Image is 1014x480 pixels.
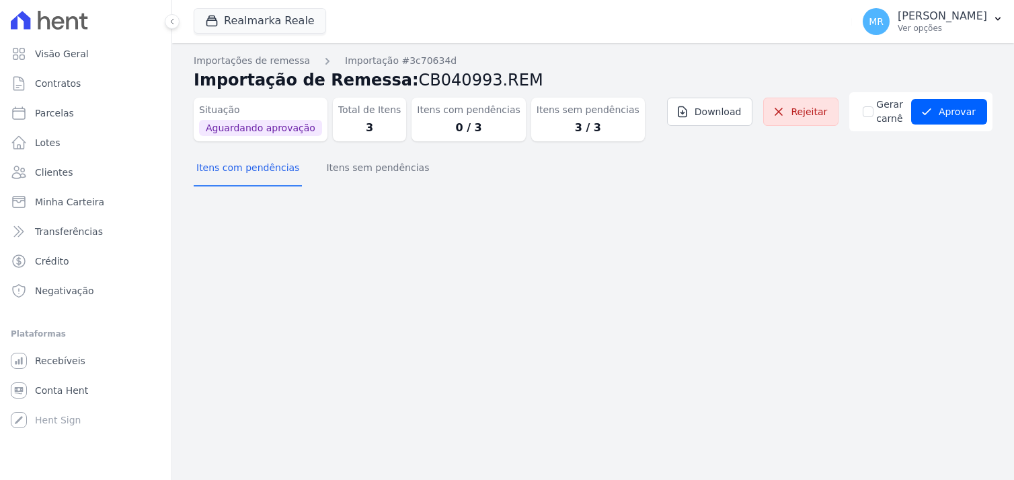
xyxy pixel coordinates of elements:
[417,120,520,136] dd: 0 / 3
[194,151,302,186] button: Itens com pendências
[537,103,639,117] dt: Itens sem pendências
[35,225,103,238] span: Transferências
[35,354,85,368] span: Recebíveis
[35,136,61,149] span: Lotes
[876,98,903,126] label: Gerar carnê
[35,254,69,268] span: Crédito
[5,347,166,374] a: Recebíveis
[35,106,74,120] span: Parcelas
[898,9,987,23] p: [PERSON_NAME]
[869,17,884,26] span: MR
[419,71,543,90] span: CB040993.REM
[5,159,166,186] a: Clientes
[35,195,104,209] span: Minha Carteira
[194,54,992,68] nav: Breadcrumb
[194,8,326,34] button: Realmarka Reale
[345,54,457,68] a: Importação #3c70634d
[199,103,322,117] dt: Situação
[11,326,161,342] div: Plataformas
[852,3,1014,40] button: MR [PERSON_NAME] Ver opções
[35,77,81,90] span: Contratos
[5,129,166,156] a: Lotes
[5,248,166,275] a: Crédito
[5,100,166,127] a: Parcelas
[667,98,753,126] a: Download
[338,103,401,117] dt: Total de Itens
[323,151,432,186] button: Itens sem pendências
[5,377,166,404] a: Conta Hent
[911,99,987,125] button: Aprovar
[194,68,992,92] h2: Importação de Remessa:
[898,23,987,34] p: Ver opções
[338,120,401,136] dd: 3
[199,120,322,136] span: Aguardando aprovação
[35,166,73,179] span: Clientes
[763,98,838,126] a: Rejeitar
[5,40,166,67] a: Visão Geral
[5,188,166,215] a: Minha Carteira
[35,47,89,61] span: Visão Geral
[35,284,94,298] span: Negativação
[35,384,88,397] span: Conta Hent
[417,103,520,117] dt: Itens com pendências
[5,277,166,304] a: Negativação
[5,218,166,245] a: Transferências
[537,120,639,136] dd: 3 / 3
[5,70,166,97] a: Contratos
[194,54,310,68] a: Importações de remessa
